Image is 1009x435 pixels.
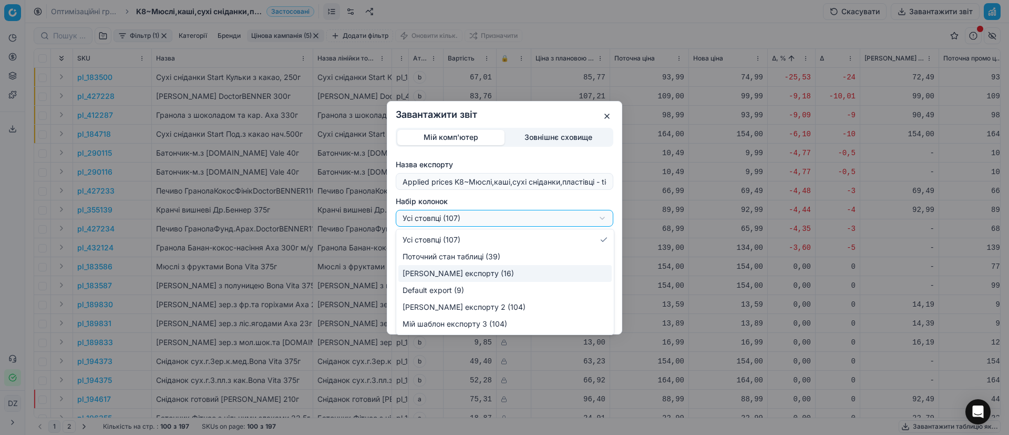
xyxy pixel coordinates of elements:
span: Default export (9) [403,285,464,296]
span: [PERSON_NAME] експорту 2 (104) [403,302,526,312]
span: Усі стовпці (107) [403,235,460,245]
span: Мій шаблон експорту 3 (104) [403,319,507,329]
span: [PERSON_NAME] експорту (16) [403,268,514,279]
span: Поточний стан таблиці (39) [403,251,500,262]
